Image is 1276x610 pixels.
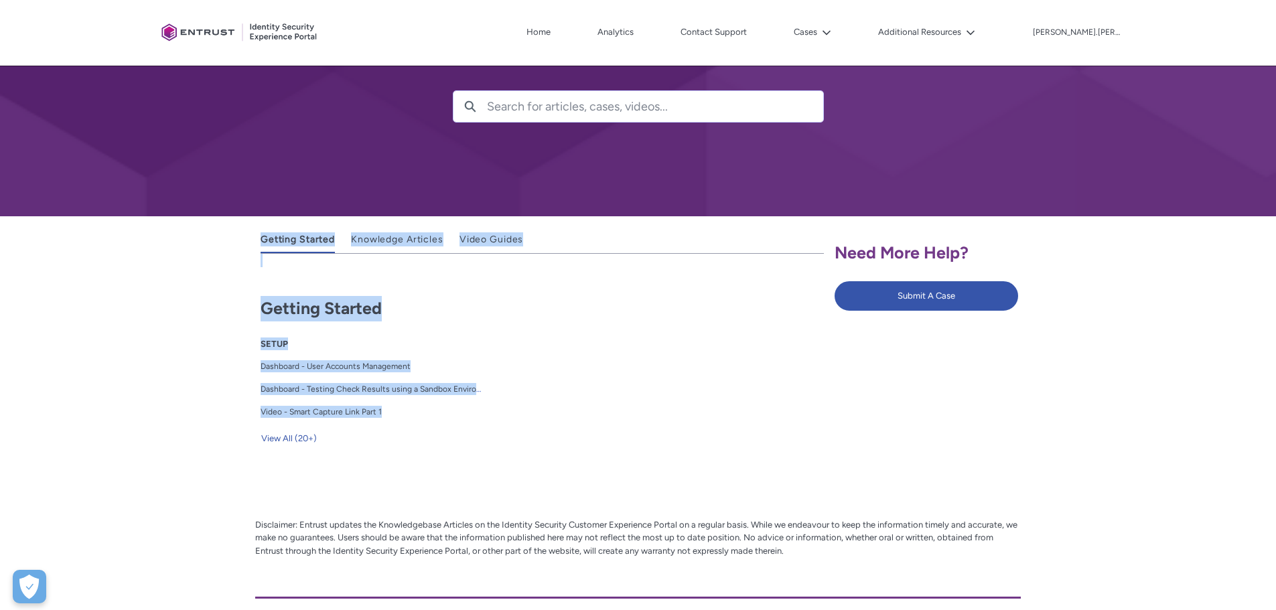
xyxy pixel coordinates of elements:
span: View All (20+) [261,429,317,449]
button: Open Preferences [13,570,46,603]
span: Knowledge Articles [351,234,443,245]
a: Video - Smart Capture Link Part 1 [261,400,483,423]
button: View All (20+) [261,428,317,449]
p: Disclaimer: Entrust updates the Knowledgebase Articles on the Identity Security Customer Experien... [255,518,1021,558]
input: Search for articles, cases, videos... [487,91,823,122]
div: Cookie Preferences [13,570,46,603]
a: Analytics, opens in new tab [594,22,637,42]
p: [PERSON_NAME].[PERSON_NAME] [1033,28,1120,37]
a: Home [523,22,554,42]
a: Knowledge Articles [351,227,443,253]
button: User Profile lucas.ribeiro [1032,25,1121,38]
a: Dashboard - Testing Check Results using a Sandbox Environment [261,378,483,400]
a: Contact Support [677,22,750,42]
span: Video Guides [459,234,524,245]
span: Dashboard - User Accounts Management [261,360,483,372]
button: Cases [790,22,835,42]
button: Search [453,91,487,122]
a: SETUP [261,339,288,349]
button: Additional Resources [875,22,979,42]
a: Dashboard - User Accounts Management [261,355,483,378]
span: Video - Smart Capture Link Part 1 [261,406,483,418]
span: Getting Started [261,298,382,318]
span: Getting Started [261,234,335,245]
a: Video Guides [459,227,524,253]
a: Getting Started [261,227,335,253]
button: Submit A Case [835,281,1018,311]
span: Need More Help? [835,242,969,262]
span: Dashboard - Testing Check Results using a Sandbox Environment [261,383,483,395]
